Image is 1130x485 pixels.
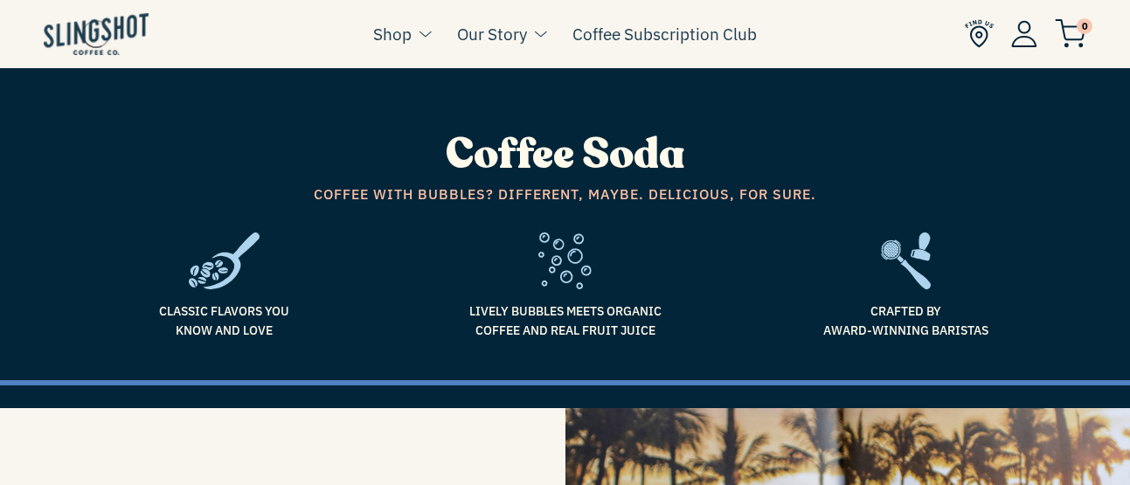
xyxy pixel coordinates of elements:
a: Our Story [457,21,527,47]
span: 0 [1077,18,1092,34]
img: frame2-1635783918803.svg [881,232,931,289]
img: frame1-1635784469953.svg [189,232,260,289]
a: Coffee Subscription Club [572,21,757,47]
img: Account [1011,20,1037,47]
a: 0 [1055,23,1086,44]
img: fizz-1636557709766.svg [538,232,592,289]
span: Lively bubbles meets organic coffee and real fruit juice [408,301,723,341]
img: Find Us [965,19,994,48]
span: Classic flavors you know and love [67,301,382,341]
img: cart [1055,19,1086,48]
span: Crafted by Award-Winning Baristas [749,301,1064,341]
a: Shop [373,21,412,47]
span: Coffee Soda [446,126,685,183]
span: Coffee with bubbles? Different, maybe. Delicious, for sure. [67,184,1064,206]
